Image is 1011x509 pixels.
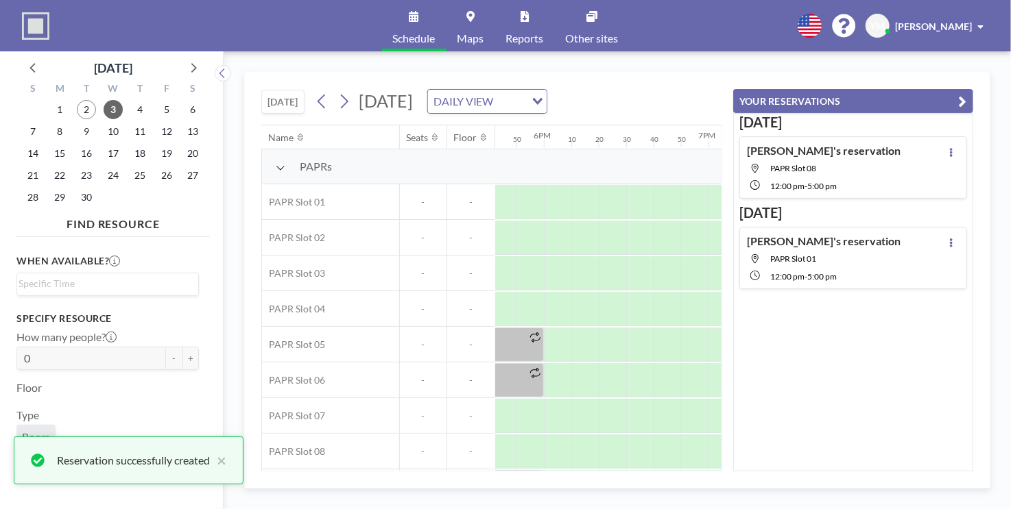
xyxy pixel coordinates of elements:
span: Monday, September 15, 2025 [50,144,69,163]
span: - [400,374,447,386]
div: 7PM [698,130,715,140]
span: Wednesday, September 3, 2025 [104,100,123,119]
div: T [126,81,153,99]
label: How many people? [16,330,117,344]
span: PAPR Slot 04 [262,303,325,315]
div: F [153,81,180,99]
span: - [447,232,495,244]
h4: [PERSON_NAME]'s reservation [747,234,901,248]
span: 5:00 PM [807,271,837,282]
div: Reservation successfully created [57,452,210,469]
span: [DATE] [359,90,413,111]
span: Friday, September 26, 2025 [157,166,176,185]
span: PAPR Slot 07 [262,410,325,422]
span: Maps [457,33,484,44]
span: Saturday, September 13, 2025 [184,122,203,141]
div: S [20,81,47,99]
div: Seats [407,132,429,144]
span: Monday, September 8, 2025 [50,122,69,141]
div: 50 [678,135,686,144]
h4: FIND RESOURCE [16,212,210,231]
span: - [447,196,495,208]
span: Friday, September 19, 2025 [157,144,176,163]
button: YOUR RESERVATIONS [733,89,973,113]
button: - [166,347,182,370]
div: Search for option [17,273,198,294]
div: 50 [513,135,521,144]
span: Wednesday, September 10, 2025 [104,122,123,141]
div: 40 [650,135,658,144]
span: Wednesday, September 24, 2025 [104,166,123,185]
span: - [400,410,447,422]
span: Schedule [393,33,436,44]
span: 12:00 PM [770,181,805,191]
span: Sunday, September 28, 2025 [23,188,43,207]
div: 6PM [534,130,551,140]
span: - [447,338,495,351]
span: - [447,374,495,386]
span: - [805,181,807,191]
span: - [447,267,495,280]
h3: [DATE] [739,204,967,221]
img: organization-logo [22,12,49,40]
span: Reports [506,33,544,44]
span: PAPR Slot 05 [262,338,325,351]
span: YM [870,20,885,32]
span: Thursday, September 4, 2025 [130,100,150,119]
div: Search for option [428,90,547,113]
input: Search for option [498,92,524,110]
div: 30 [623,135,631,144]
span: Monday, September 1, 2025 [50,100,69,119]
span: Wednesday, September 17, 2025 [104,144,123,163]
span: Friday, September 5, 2025 [157,100,176,119]
span: Saturday, September 20, 2025 [184,144,203,163]
span: Room [22,430,50,444]
div: T [73,81,100,99]
span: PAPR Slot 02 [262,232,325,244]
button: + [182,347,199,370]
span: PAPR Slot 01 [770,253,816,264]
button: [DATE] [261,90,305,114]
div: Name [269,132,294,144]
span: - [400,196,447,208]
span: Tuesday, September 16, 2025 [77,144,96,163]
span: PAPR Slot 08 [262,445,325,458]
span: Monday, September 29, 2025 [50,188,69,207]
span: DAILY VIEW [431,92,497,110]
span: Other sites [566,33,619,44]
div: 20 [595,135,604,144]
span: - [400,267,447,280]
span: PAPR Slot 06 [262,374,325,386]
span: Sunday, September 14, 2025 [23,144,43,163]
span: PAPRs [300,160,332,173]
span: 5:00 PM [807,181,837,191]
span: Tuesday, September 23, 2025 [77,166,96,185]
div: W [100,81,127,99]
span: Sunday, September 21, 2025 [23,166,43,185]
h3: [DATE] [739,114,967,131]
div: M [47,81,73,99]
span: - [400,445,447,458]
h3: Specify resource [16,312,199,325]
span: - [400,232,447,244]
input: Search for option [19,276,191,291]
h4: [PERSON_NAME]'s reservation [747,144,901,158]
span: - [400,303,447,315]
span: [PERSON_NAME] [895,21,972,32]
span: Saturday, September 6, 2025 [184,100,203,119]
span: Sunday, September 7, 2025 [23,122,43,141]
span: Saturday, September 27, 2025 [184,166,203,185]
div: Floor [454,132,477,144]
label: Floor [16,381,42,395]
span: Monday, September 22, 2025 [50,166,69,185]
span: Thursday, September 18, 2025 [130,144,150,163]
span: Friday, September 12, 2025 [157,122,176,141]
span: PAPR Slot 03 [262,267,325,280]
span: PAPR Slot 01 [262,196,325,208]
span: - [447,445,495,458]
span: - [447,303,495,315]
span: 12:00 PM [770,271,805,282]
span: Thursday, September 11, 2025 [130,122,150,141]
div: 10 [568,135,576,144]
label: Type [16,408,39,422]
